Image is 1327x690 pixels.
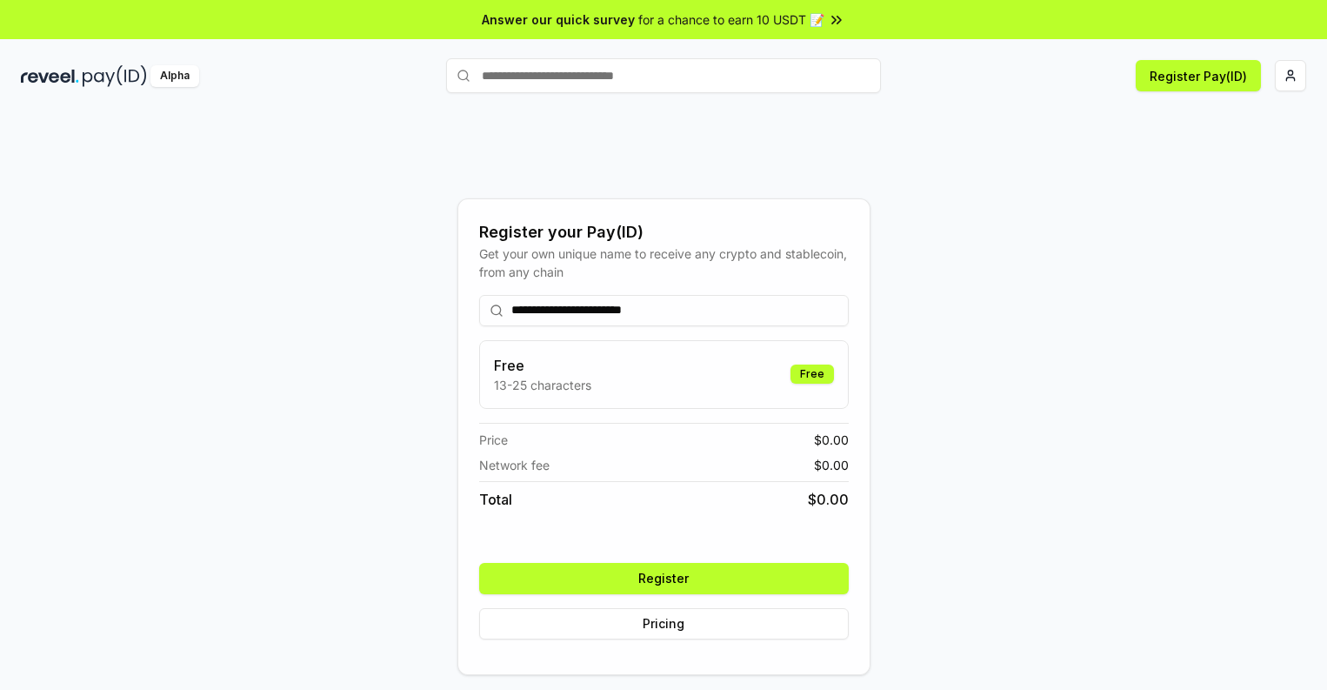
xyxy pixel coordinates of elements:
[494,355,591,376] h3: Free
[494,376,591,394] p: 13-25 characters
[790,365,834,384] div: Free
[479,220,849,245] div: Register your Pay(ID)
[83,65,147,87] img: pay_id
[21,65,79,87] img: reveel_dark
[482,10,635,29] span: Answer our quick survey
[479,245,849,281] div: Get your own unique name to receive any crypto and stablecoin, from any chain
[479,563,849,594] button: Register
[814,456,849,474] span: $ 0.00
[1136,60,1261,91] button: Register Pay(ID)
[150,65,199,87] div: Alpha
[638,10,824,29] span: for a chance to earn 10 USDT 📝
[479,489,512,510] span: Total
[479,431,508,449] span: Price
[479,608,849,640] button: Pricing
[814,431,849,449] span: $ 0.00
[479,456,550,474] span: Network fee
[808,489,849,510] span: $ 0.00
